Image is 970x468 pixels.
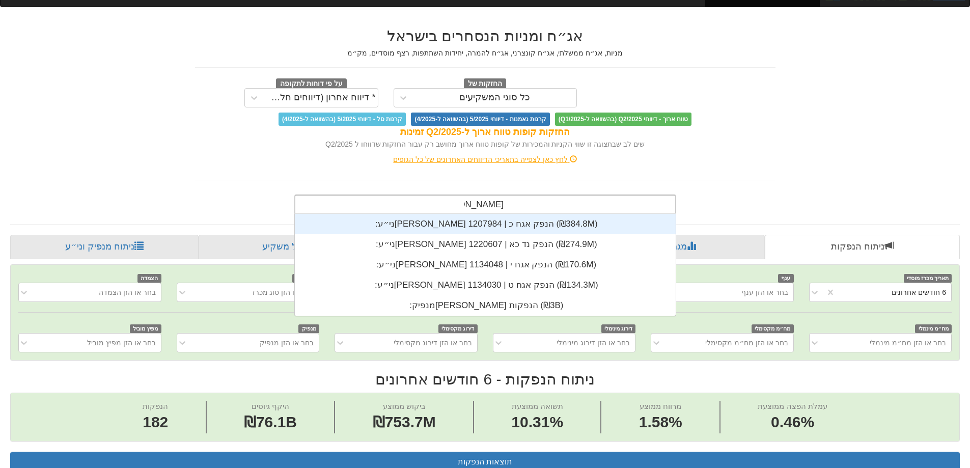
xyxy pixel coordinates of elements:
span: היקף גיוסים [252,402,289,410]
div: שים לב שבתצוגה זו שווי הקניות והמכירות של קופות טווח ארוך מחושב רק עבור החזקות שדווחו ל Q2/2025 [195,139,775,149]
span: ענף [778,274,794,283]
span: מנפיק [298,324,319,333]
div: בחר או הזן מח״מ מקסימלי [705,338,788,348]
div: * דיווח אחרון (דיווחים חלקיים) [266,93,376,103]
div: בחר או הזן סוג מכרז [253,287,314,297]
span: על פי דוחות לתקופה [276,78,347,90]
h2: ניתוח הנפקות - 6 חודשים אחרונים [10,371,960,388]
a: פרופיל משקיע [199,235,390,259]
h3: תוצאות הנפקות [18,457,952,466]
span: עמלת הפצה ממוצעת [758,402,827,410]
div: מנפיק: ‏[PERSON_NAME] הנפקות ‎(₪3B)‎ [295,295,676,316]
div: בחר או הזן מפיץ מוביל [87,338,156,348]
span: דירוג מקסימלי [438,324,478,333]
span: 0.46% [758,411,827,433]
span: תשואה ממוצעת [512,402,563,410]
span: הצמדה [137,274,161,283]
span: 10.31% [511,411,563,433]
span: מח״מ מקסימלי [752,324,794,333]
div: בחר או הזן מנפיק [260,338,314,348]
div: ני״ע: ‏[PERSON_NAME] הנפק אגח ט | 1134030 ‎(₪134.3M)‎ [295,275,676,295]
span: תאריך מכרז מוסדי [904,274,952,283]
div: בחר או הזן מח״מ מינמלי [870,338,946,348]
span: דירוג מינימלי [601,324,636,333]
span: ביקוש ממוצע [383,402,426,410]
span: מרווח ממוצע [640,402,681,410]
span: ₪76.1B [244,414,297,430]
div: ני״ע: ‏[PERSON_NAME] הנפק נד כא | 1220607 ‎(₪274.9M)‎ [295,234,676,255]
div: grid [295,214,676,316]
span: קרנות סל - דיווחי 5/2025 (בהשוואה ל-4/2025) [279,113,406,126]
span: קרנות נאמנות - דיווחי 5/2025 (בהשוואה ל-4/2025) [411,113,549,126]
span: סוג מכרז [292,274,320,283]
div: ני״ע: ‏[PERSON_NAME] הנפק אגח כ | 1207984 ‎(₪384.8M)‎ [295,214,676,234]
div: בחר או הזן ענף [741,287,788,297]
span: טווח ארוך - דיווחי Q2/2025 (בהשוואה ל-Q1/2025) [555,113,691,126]
span: ₪753.7M [373,414,436,430]
h5: מניות, אג״ח ממשלתי, אג״ח קונצרני, אג״ח להמרה, יחידות השתתפות, רצף מוסדיים, מק״מ [195,49,775,57]
div: החזקות קופות טווח ארוך ל-Q2/2025 זמינות [195,126,775,139]
div: בחר או הזן הצמדה [99,287,156,297]
span: 1.58% [639,411,682,433]
span: מפיץ מוביל [130,324,161,333]
h2: אג״ח ומניות הנסחרים בישראל [195,27,775,44]
div: לחץ כאן לצפייה בתאריכי הדיווחים האחרונים של כל הגופים [187,154,783,164]
div: בחר או הזן דירוג מינימלי [557,338,630,348]
div: ני״ע: ‏[PERSON_NAME] הנפק אגח י | 1134048 ‎(₪170.6M)‎ [295,255,676,275]
span: החזקות של [464,78,507,90]
div: בחר או הזן דירוג מקסימלי [394,338,472,348]
div: כל סוגי המשקיעים [459,93,530,103]
div: 6 חודשים אחרונים [892,287,946,297]
span: מח״מ מינמלי [915,324,952,333]
span: 182 [143,411,168,433]
span: הנפקות [143,402,168,410]
a: ניתוח מנפיק וני״ע [10,235,199,259]
a: ניתוח הנפקות [765,235,960,259]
